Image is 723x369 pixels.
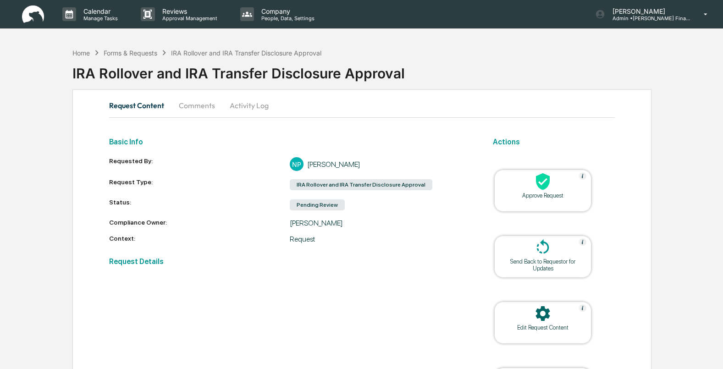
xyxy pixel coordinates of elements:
div: Forms & Requests [104,49,157,57]
h2: Request Details [109,257,471,266]
div: Request [290,235,471,243]
p: Company [254,7,319,15]
div: Home [72,49,90,57]
div: Approve Request [502,192,584,199]
div: IRA Rollover and IRA Transfer Disclosure Approval [171,49,321,57]
p: Calendar [76,7,122,15]
div: NP [290,157,304,171]
p: Manage Tasks [76,15,122,22]
p: Reviews [155,7,222,15]
p: Admin • [PERSON_NAME] Financial [605,15,690,22]
div: Compliance Owner: [109,219,290,227]
div: Context: [109,235,290,243]
img: logo [22,6,44,23]
div: Requested By: [109,157,290,171]
img: Help [579,304,586,312]
p: [PERSON_NAME] [605,7,690,15]
p: Approval Management [155,15,222,22]
div: IRA Rollover and IRA Transfer Disclosure Approval [290,179,432,190]
div: secondary tabs example [109,94,615,116]
img: Help [579,172,586,180]
div: [PERSON_NAME] [307,160,360,169]
button: Request Content [109,94,171,116]
h2: Basic Info [109,138,471,146]
p: People, Data, Settings [254,15,319,22]
button: Activity Log [222,94,276,116]
div: Pending Review [290,199,345,210]
div: [PERSON_NAME] [290,219,471,227]
div: Send Back to Requestor for Updates [502,258,584,272]
h2: Actions [493,138,615,146]
img: Help [579,238,586,246]
div: Status: [109,198,290,211]
div: Edit Request Content [502,324,584,331]
div: IRA Rollover and IRA Transfer Disclosure Approval [72,58,723,82]
button: Comments [171,94,222,116]
div: Request Type: [109,178,290,191]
